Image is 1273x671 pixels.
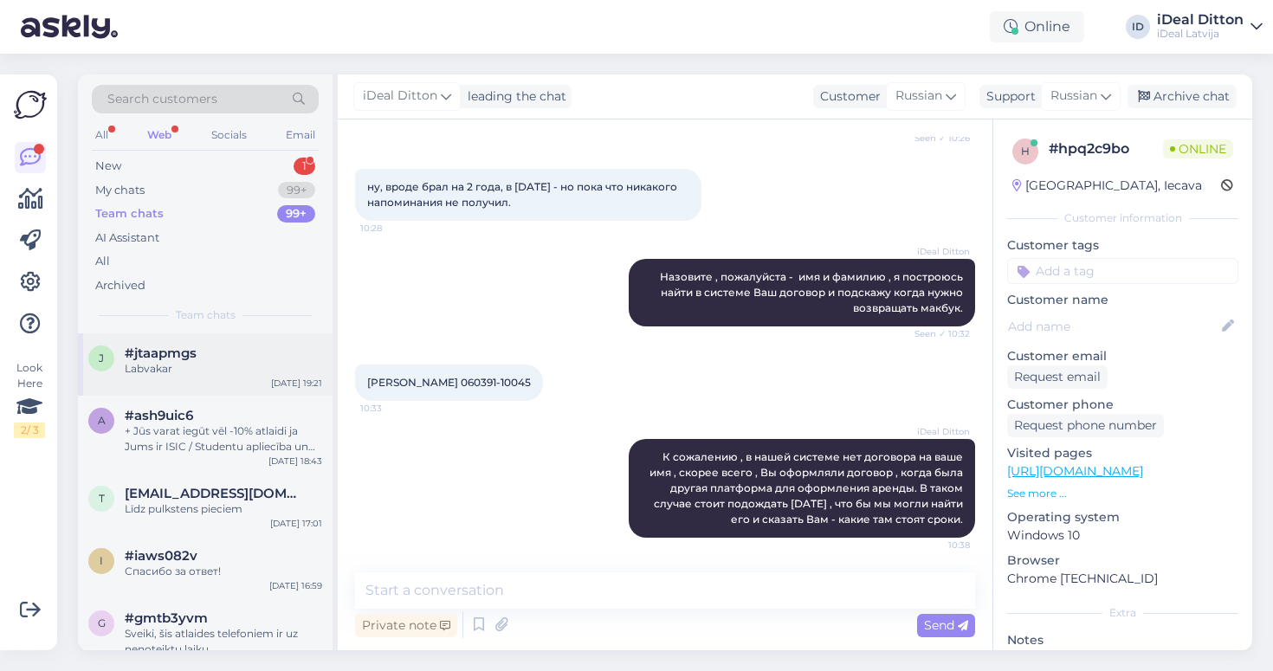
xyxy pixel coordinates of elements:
[95,229,159,247] div: AI Assistant
[98,616,106,629] span: g
[125,501,322,517] div: Līdz pulkstens pieciem
[1157,13,1244,27] div: iDeal Ditton
[1050,87,1097,106] span: Russian
[1021,145,1030,158] span: h
[1007,236,1238,255] p: Customer tags
[649,450,966,526] span: К сожалению , в нашей системе нет договора на ваше имя , скорее всего , Вы оформляли договор , ко...
[100,554,103,567] span: i
[277,205,315,223] div: 99+
[125,486,305,501] span: ts@icgtec.com
[360,222,425,235] span: 10:28
[363,87,437,106] span: iDeal Ditton
[14,88,47,121] img: Askly Logo
[144,124,175,146] div: Web
[905,425,970,438] span: iDeal Ditton
[461,87,566,106] div: leading the chat
[125,548,197,564] span: #iaws082v
[1007,552,1238,570] p: Browser
[1163,139,1233,158] span: Online
[14,423,45,438] div: 2 / 3
[278,182,315,199] div: 99+
[1007,486,1238,501] p: See more ...
[1007,210,1238,226] div: Customer information
[1007,291,1238,309] p: Customer name
[355,614,457,637] div: Private note
[125,564,322,579] div: Спасибо за ответ!
[979,87,1036,106] div: Support
[269,579,322,592] div: [DATE] 16:59
[1007,396,1238,414] p: Customer phone
[1126,15,1150,39] div: ID
[1007,444,1238,462] p: Visited pages
[1007,414,1164,437] div: Request phone number
[125,610,208,626] span: #gmtb3yvm
[125,345,197,361] span: #jtaapmgs
[1007,463,1143,479] a: [URL][DOMAIN_NAME]
[270,517,322,530] div: [DATE] 17:01
[1007,347,1238,365] p: Customer email
[271,377,322,390] div: [DATE] 19:21
[990,11,1084,42] div: Online
[660,270,966,314] span: Назовите , пожалуйста - имя и фамилию , я построюсь найти в системе Ваш договор и подскажу когда ...
[360,402,425,415] span: 10:33
[905,327,970,340] span: Seen ✓ 10:32
[95,253,110,270] div: All
[1008,317,1218,336] input: Add name
[99,492,105,505] span: t
[125,626,322,657] div: Sveiki, šis atlaides telefoniem ir uz nenoteiktu laiku.
[176,307,236,323] span: Team chats
[1007,570,1238,588] p: Chrome [TECHNICAL_ID]
[367,376,531,389] span: [PERSON_NAME] 060391-10045
[95,158,121,175] div: New
[99,352,104,365] span: j
[1007,258,1238,284] input: Add a tag
[294,158,315,175] div: 1
[125,408,193,423] span: #ash9uic6
[268,455,322,468] div: [DATE] 18:43
[813,87,881,106] div: Customer
[1157,27,1244,41] div: iDeal Latvija
[1007,508,1238,526] p: Operating system
[905,132,970,145] span: Seen ✓ 10:26
[895,87,942,106] span: Russian
[1007,605,1238,621] div: Extra
[125,423,322,455] div: + Jūs varat iegūt vēl -10% atlaidi ja Jums ir ISIC / Studentu apliecība un vismaz 18 gadi.
[1007,365,1108,389] div: Request email
[1128,85,1237,108] div: Archive chat
[95,205,164,223] div: Team chats
[905,245,970,258] span: iDeal Ditton
[1007,631,1238,649] p: Notes
[95,182,145,199] div: My chats
[924,617,968,633] span: Send
[282,124,319,146] div: Email
[208,124,250,146] div: Socials
[95,277,145,294] div: Archived
[125,361,322,377] div: Labvakar
[367,180,680,209] span: ну, вроде брал на 2 года, в [DATE] - но пока что никакого напоминания не получил.
[1012,177,1202,195] div: [GEOGRAPHIC_DATA], Iecava
[1007,526,1238,545] p: Windows 10
[905,539,970,552] span: 10:38
[92,124,112,146] div: All
[1157,13,1263,41] a: iDeal DittoniDeal Latvija
[107,90,217,108] span: Search customers
[1049,139,1163,159] div: # hpq2c9bo
[14,360,45,438] div: Look Here
[98,414,106,427] span: a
